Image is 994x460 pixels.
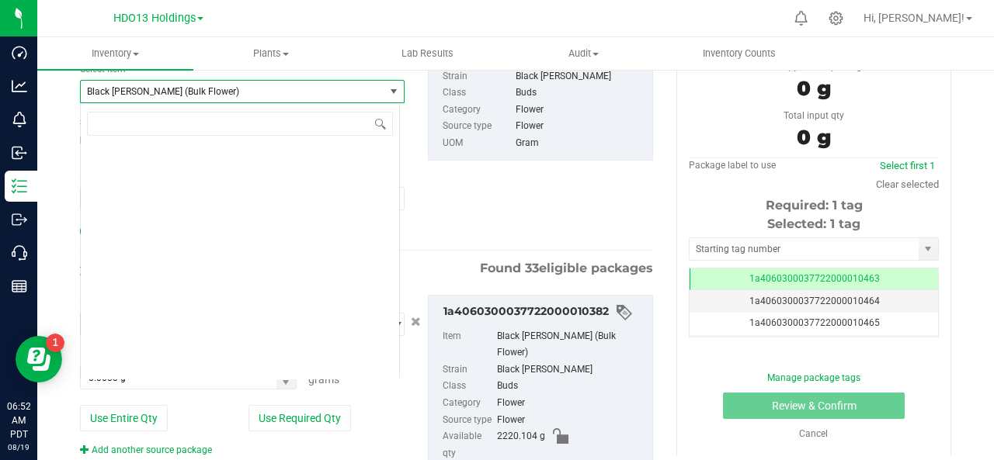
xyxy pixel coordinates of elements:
inline-svg: Call Center [12,245,27,261]
span: select [384,81,404,102]
iframe: Resource center [16,336,62,382]
span: Found eligible packages [480,259,653,278]
a: Inventory [37,37,193,70]
inline-svg: Analytics [12,78,27,94]
inline-svg: Inventory [12,178,27,194]
div: Black [PERSON_NAME] (Bulk Flower) [497,328,645,361]
label: Strain [443,68,513,85]
span: Decrease value [276,378,296,389]
inline-svg: Monitoring [12,112,27,127]
inline-svg: Inbound [12,145,27,161]
span: Audit [506,47,661,61]
div: Gram [516,135,645,152]
label: UOM [443,135,513,152]
span: Package label to use [689,160,776,171]
label: Class [443,378,494,395]
label: Item [443,328,494,361]
a: Audit [506,37,662,70]
a: Clear selected [876,178,939,190]
div: Black [PERSON_NAME] [516,68,645,85]
span: 1a4060300037722000010465 [749,317,880,328]
span: Lab Results [381,47,474,61]
span: 1a4060300037722000010464 [749,296,880,306]
span: Black [PERSON_NAME] (Bulk Flower) [87,86,367,97]
a: Lab Results [349,37,506,70]
button: Review & Confirm [723,393,905,419]
span: Inventory [37,47,193,61]
span: Inventory Counts [682,47,797,61]
span: 0 g [797,76,831,101]
span: HDO13 Holdings [113,12,196,25]
div: Buds [516,85,645,102]
inline-svg: Reports [12,278,27,294]
span: 1a4060300037722000010463 [749,273,880,284]
a: Plants [193,37,349,70]
span: Plants [194,47,349,61]
div: Manage settings [826,11,846,26]
button: Use Required Qty [248,405,351,431]
a: Add another source package [80,444,212,455]
label: Class [443,85,513,102]
label: Source type [443,118,513,135]
a: Select first 1 [880,160,935,171]
div: Flower [497,395,645,412]
label: Category [443,102,513,119]
input: Starting tag number [690,238,919,260]
span: Total qty of new package [762,61,867,72]
a: Inventory Counts [662,37,818,70]
label: Source type [443,412,494,429]
p: 08/19 [7,441,30,453]
div: Buds [497,378,645,395]
div: 1a4060300037722000010382 [443,303,645,322]
button: Cancel button [406,311,426,334]
span: Hi, [PERSON_NAME]! [864,12,964,24]
div: Flower [497,412,645,429]
span: 33 [525,261,539,275]
span: Grams [308,373,339,386]
p: 06:52 AM PDT [7,399,30,441]
span: Selected: 1 tag [767,216,860,231]
label: Strain [443,361,494,379]
inline-svg: Dashboard [12,45,27,61]
inline-svg: Outbound [12,212,27,227]
label: Category [443,395,494,412]
iframe: Resource center unread badge [46,334,64,352]
button: Use Entire Qty [80,405,168,431]
span: Total input qty [784,110,844,121]
div: Black [PERSON_NAME] [497,361,645,379]
div: Flower [516,102,645,119]
span: Required: 1 tag [766,198,863,213]
a: Cancel [799,428,828,439]
span: 0 g [797,125,831,150]
a: Manage package tags [767,372,860,383]
span: select [919,238,938,260]
div: Flower [516,118,645,135]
